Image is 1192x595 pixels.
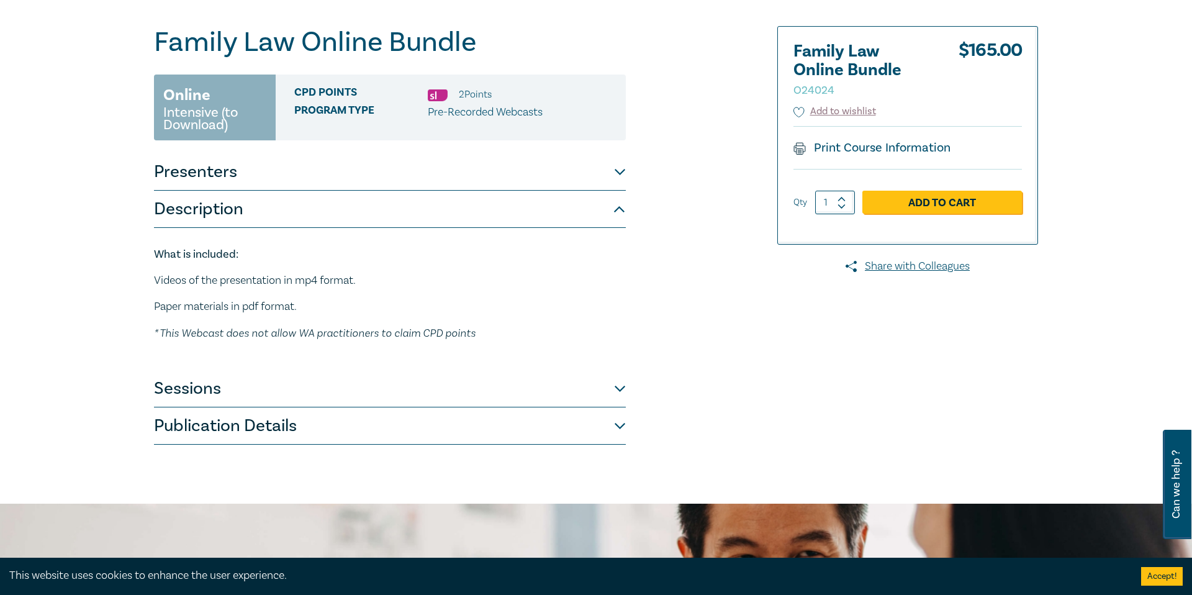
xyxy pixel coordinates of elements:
p: Videos of the presentation in mp4 format. [154,273,626,289]
h2: Family Law Online Bundle [793,42,930,98]
a: Add to Cart [862,191,1022,214]
div: $ 165.00 [959,42,1022,104]
a: Print Course Information [793,140,950,156]
span: Can we help ? [1170,437,1182,532]
button: Publication Details [154,407,626,445]
span: Program type [294,104,428,120]
p: Pre-Recorded Webcasts [428,104,543,120]
li: 2 Point s [459,86,492,102]
span: CPD Points [294,86,428,102]
input: 1 [815,191,855,214]
button: Sessions [154,370,626,407]
img: Substantive Law [428,89,448,101]
button: Add to wishlist [793,104,876,119]
p: Paper materials in pdf format. [154,299,626,315]
em: * This Webcast does not allow WA practitioners to claim CPD points [154,326,476,339]
button: Description [154,191,626,228]
small: Intensive (to Download) [163,106,266,131]
button: Accept cookies [1141,567,1183,586]
small: O24024 [793,83,834,98]
div: This website uses cookies to enhance the user experience. [9,568,1122,584]
h1: Family Law Online Bundle [154,26,626,58]
a: Share with Colleagues [777,258,1038,275]
strong: What is included: [154,247,238,261]
label: Qty [793,196,807,209]
h3: Online [163,84,210,106]
button: Presenters [154,153,626,191]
